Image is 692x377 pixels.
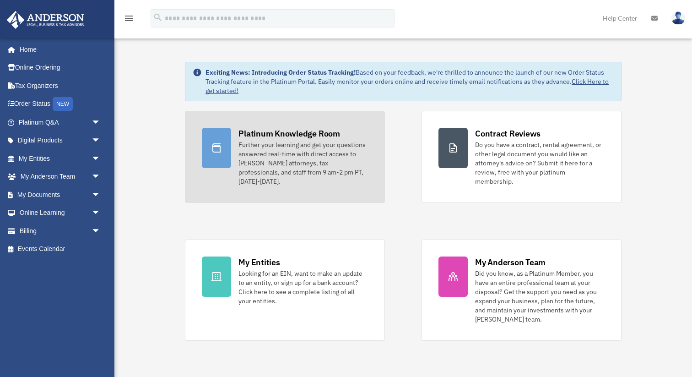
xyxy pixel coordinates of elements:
[205,77,609,95] a: Click Here to get started!
[475,140,605,186] div: Do you have a contract, rental agreement, or other legal document you would like an attorney's ad...
[6,59,114,77] a: Online Ordering
[4,11,87,29] img: Anderson Advisors Platinum Portal
[92,186,110,204] span: arrow_drop_down
[153,12,163,22] i: search
[475,257,546,268] div: My Anderson Team
[205,68,356,76] strong: Exciting News: Introducing Order Status Tracking!
[53,97,73,111] div: NEW
[185,240,385,341] a: My Entities Looking for an EIN, want to make an update to an entity, or sign up for a bank accoun...
[475,269,605,324] div: Did you know, as a Platinum Member, you have an entire professional team at your disposal? Get th...
[92,149,110,168] span: arrow_drop_down
[6,149,114,168] a: My Entitiesarrow_drop_down
[6,168,114,186] a: My Anderson Teamarrow_drop_down
[6,240,114,258] a: Events Calendar
[6,222,114,240] a: Billingarrow_drop_down
[124,16,135,24] a: menu
[6,40,110,59] a: Home
[422,240,622,341] a: My Anderson Team Did you know, as a Platinum Member, you have an entire professional team at your...
[124,13,135,24] i: menu
[6,113,114,131] a: Platinum Q&Aarrow_drop_down
[92,204,110,223] span: arrow_drop_down
[92,222,110,240] span: arrow_drop_down
[6,95,114,114] a: Order StatusNEW
[671,11,685,25] img: User Pic
[185,111,385,203] a: Platinum Knowledge Room Further your learning and get your questions answered real-time with dire...
[238,257,280,268] div: My Entities
[6,76,114,95] a: Tax Organizers
[475,128,541,139] div: Contract Reviews
[6,131,114,150] a: Digital Productsarrow_drop_down
[92,113,110,132] span: arrow_drop_down
[238,128,340,139] div: Platinum Knowledge Room
[205,68,614,95] div: Based on your feedback, we're thrilled to announce the launch of our new Order Status Tracking fe...
[238,140,368,186] div: Further your learning and get your questions answered real-time with direct access to [PERSON_NAM...
[92,131,110,150] span: arrow_drop_down
[6,204,114,222] a: Online Learningarrow_drop_down
[6,186,114,204] a: My Documentsarrow_drop_down
[422,111,622,203] a: Contract Reviews Do you have a contract, rental agreement, or other legal document you would like...
[92,168,110,186] span: arrow_drop_down
[238,269,368,306] div: Looking for an EIN, want to make an update to an entity, or sign up for a bank account? Click her...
